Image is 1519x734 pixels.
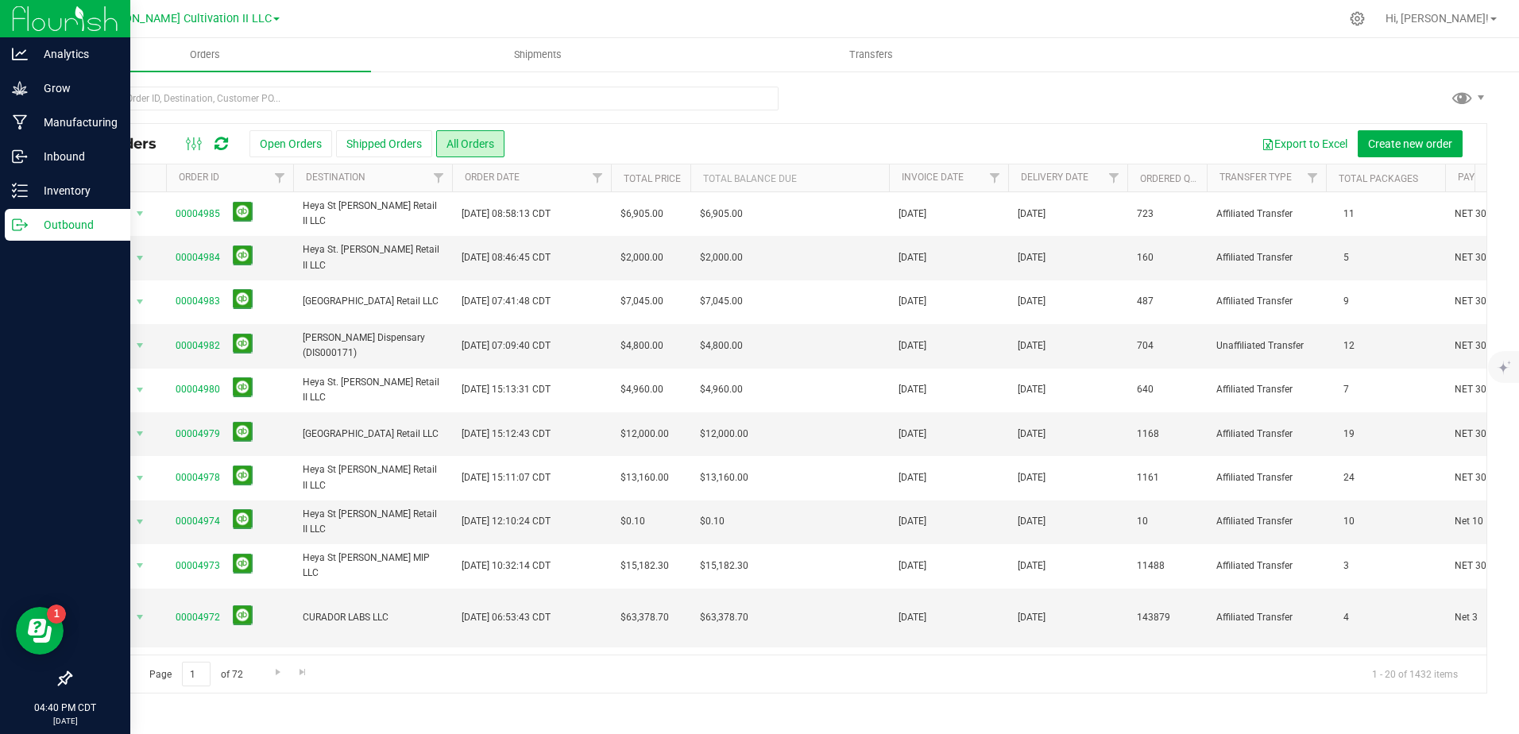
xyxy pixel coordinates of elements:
[700,250,743,265] span: $2,000.00
[303,199,443,229] span: Heya St [PERSON_NAME] Retail II LLC
[28,215,123,234] p: Outbound
[1137,427,1159,442] span: 1168
[176,338,220,353] a: 00004982
[700,610,748,625] span: $63,378.70
[620,514,645,529] span: $0.10
[493,48,583,62] span: Shipments
[700,382,743,397] span: $4,960.00
[303,375,443,405] span: Heya St. [PERSON_NAME] Retail II LLC
[47,605,66,624] iframe: Resource center unread badge
[12,114,28,130] inline-svg: Manufacturing
[899,558,926,574] span: [DATE]
[1018,294,1046,309] span: [DATE]
[620,427,669,442] span: $12,000.00
[462,427,551,442] span: [DATE] 15:12:43 CDT
[176,427,220,442] a: 00004979
[303,330,443,361] span: [PERSON_NAME] Dispensary (DIS000171)
[303,242,443,272] span: Heya St. [PERSON_NAME] Retail II LLC
[1335,290,1357,313] span: 9
[624,173,681,184] a: Total Price
[1335,203,1362,226] span: 11
[1347,11,1367,26] div: Manage settings
[176,470,220,485] a: 00004978
[620,382,663,397] span: $4,960.00
[1137,558,1165,574] span: 11488
[130,554,150,577] span: select
[1335,510,1362,533] span: 10
[7,701,123,715] p: 04:40 PM CDT
[1219,172,1292,183] a: Transfer Type
[1216,514,1316,529] span: Affiliated Transfer
[130,247,150,269] span: select
[1216,294,1316,309] span: Affiliated Transfer
[620,338,663,353] span: $4,800.00
[176,610,220,625] a: 00004972
[1018,470,1046,485] span: [DATE]
[426,164,452,191] a: Filter
[1339,173,1418,184] a: Total Packages
[176,514,220,529] a: 00004974
[899,382,926,397] span: [DATE]
[130,606,150,628] span: select
[168,48,242,62] span: Orders
[620,610,669,625] span: $63,378.70
[700,470,748,485] span: $13,160.00
[700,294,743,309] span: $7,045.00
[1216,338,1316,353] span: Unaffiliated Transfer
[1018,338,1046,353] span: [DATE]
[1018,610,1046,625] span: [DATE]
[303,462,443,493] span: Heya St [PERSON_NAME] Retail II LLC
[1216,250,1316,265] span: Affiliated Transfer
[462,514,551,529] span: [DATE] 12:10:24 CDT
[1216,427,1316,442] span: Affiliated Transfer
[266,662,289,683] a: Go to the next page
[28,147,123,166] p: Inbound
[303,550,443,581] span: Heya St [PERSON_NAME] MIP LLC
[12,183,28,199] inline-svg: Inventory
[899,207,926,222] span: [DATE]
[303,427,443,442] span: [GEOGRAPHIC_DATA] Retail LLC
[1137,294,1154,309] span: 487
[1137,470,1159,485] span: 1161
[1216,558,1316,574] span: Affiliated Transfer
[1018,207,1046,222] span: [DATE]
[462,250,551,265] span: [DATE] 08:46:45 CDT
[7,715,123,727] p: [DATE]
[899,250,926,265] span: [DATE]
[705,38,1038,71] a: Transfers
[700,338,743,353] span: $4,800.00
[700,514,725,529] span: $0.10
[303,294,443,309] span: [GEOGRAPHIC_DATA] Retail LLC
[462,294,551,309] span: [DATE] 07:41:48 CDT
[176,382,220,397] a: 00004980
[16,607,64,655] iframe: Resource center
[1335,378,1357,401] span: 7
[1216,207,1316,222] span: Affiliated Transfer
[620,470,669,485] span: $13,160.00
[179,172,219,183] a: Order ID
[182,662,211,686] input: 1
[176,558,220,574] a: 00004973
[1335,606,1357,629] span: 4
[620,558,669,574] span: $15,182.30
[1216,610,1316,625] span: Affiliated Transfer
[70,87,779,110] input: Search Order ID, Destination, Customer PO...
[28,113,123,132] p: Manufacturing
[1216,382,1316,397] span: Affiliated Transfer
[1335,423,1362,446] span: 19
[690,164,889,192] th: Total Balance Due
[176,294,220,309] a: 00004983
[176,250,220,265] a: 00004984
[700,558,748,574] span: $15,182.30
[1137,610,1170,625] span: 143879
[46,12,272,25] span: Heya St. [PERSON_NAME] Cultivation II LLC
[176,207,220,222] a: 00004985
[899,427,926,442] span: [DATE]
[28,79,123,98] p: Grow
[130,291,150,313] span: select
[462,470,551,485] span: [DATE] 15:11:07 CDT
[899,470,926,485] span: [DATE]
[130,423,150,445] span: select
[1018,514,1046,529] span: [DATE]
